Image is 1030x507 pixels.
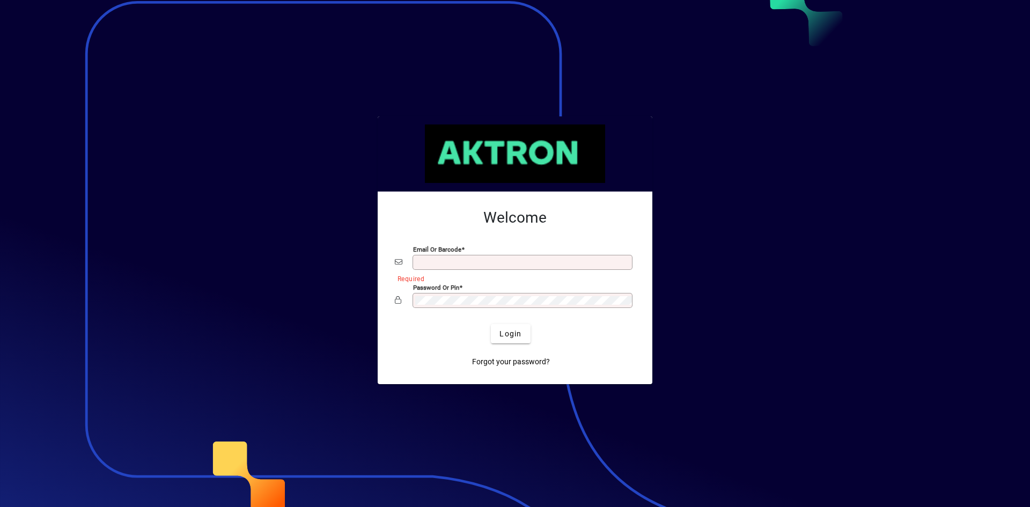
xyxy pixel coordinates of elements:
span: Login [499,328,521,340]
h2: Welcome [395,209,635,227]
mat-label: Email or Barcode [413,246,461,253]
button: Login [491,324,530,343]
a: Forgot your password? [468,352,554,371]
mat-label: Password or Pin [413,284,459,291]
mat-error: Required [398,273,627,284]
span: Forgot your password? [472,356,550,368]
